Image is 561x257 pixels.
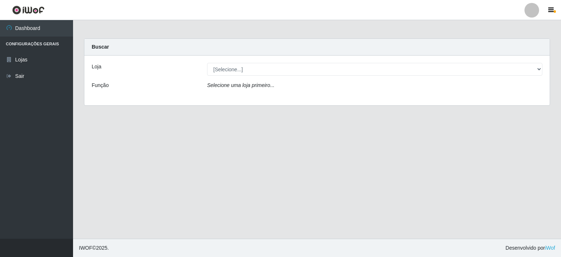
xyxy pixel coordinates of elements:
[92,82,109,89] label: Função
[79,244,109,252] span: © 2025 .
[92,63,101,71] label: Loja
[92,44,109,50] strong: Buscar
[79,245,92,251] span: IWOF
[207,82,274,88] i: Selecione uma loja primeiro...
[12,5,45,15] img: CoreUI Logo
[505,244,555,252] span: Desenvolvido por
[545,245,555,251] a: iWof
